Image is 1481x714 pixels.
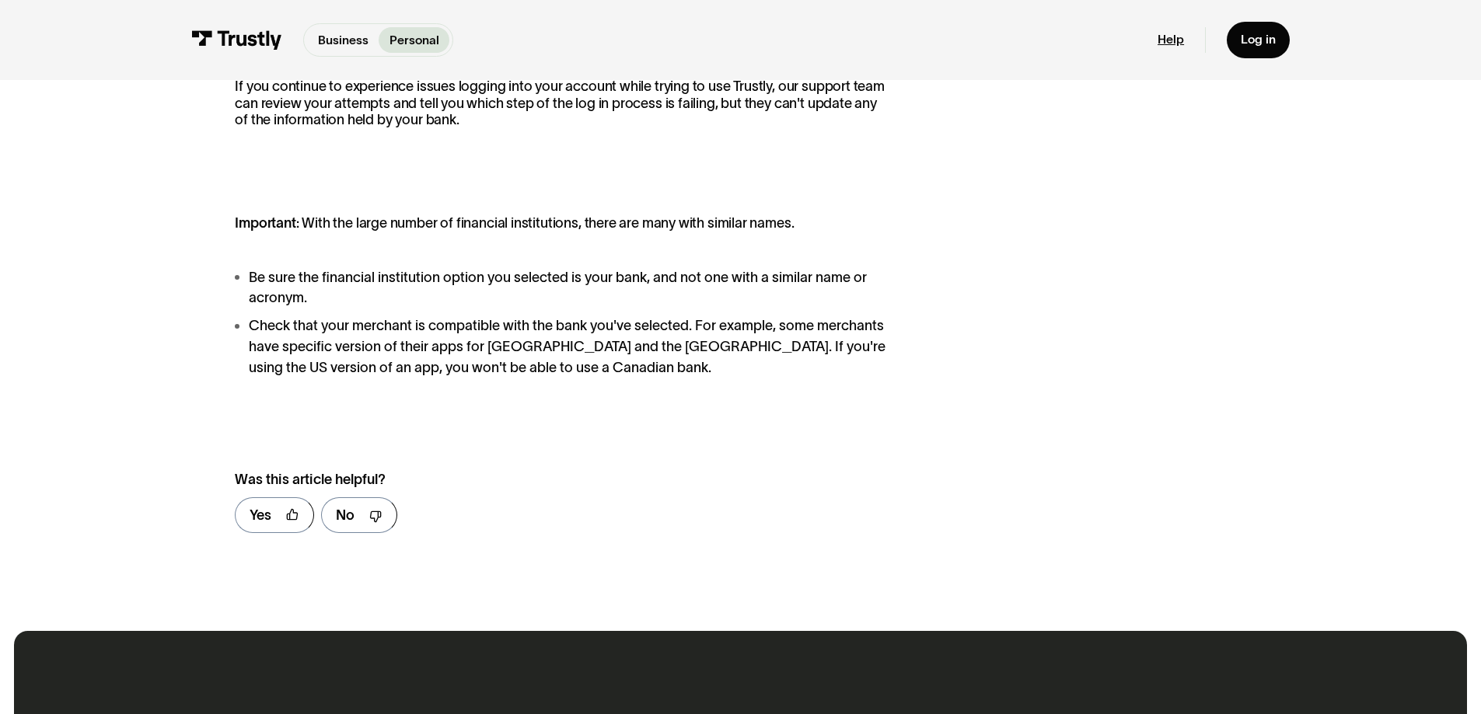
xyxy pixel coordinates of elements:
[1241,32,1276,47] div: Log in
[307,27,379,53] a: Business
[235,267,885,309] li: Be sure the financial institution option you selected is your bank, and not one with a similar na...
[235,215,295,231] strong: Important
[336,505,355,526] div: No
[235,469,848,490] div: Was this article helpful?
[318,31,369,50] p: Business
[235,315,885,378] li: Check that your merchant is compatible with the bank you've selected. For example, some merchants...
[389,31,439,50] p: Personal
[1227,22,1290,58] a: Log in
[1158,32,1184,47] a: Help
[191,30,282,50] img: Trustly Logo
[235,78,885,129] p: If you continue to experience issues logging into your account while trying to use Trustly, our s...
[250,505,271,526] div: Yes
[235,497,314,534] a: Yes
[235,215,885,232] p: : With the large number of financial institutions, there are many with similar names.
[379,27,449,53] a: Personal
[321,497,397,534] a: No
